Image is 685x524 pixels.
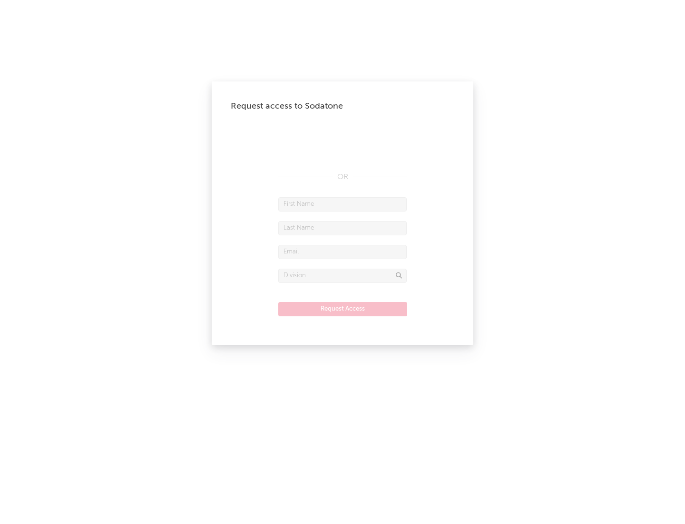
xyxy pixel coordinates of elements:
input: Last Name [278,221,407,235]
input: Division [278,269,407,283]
input: First Name [278,197,407,212]
div: OR [278,171,407,183]
button: Request Access [278,302,407,316]
input: Email [278,245,407,259]
div: Request access to Sodatone [231,101,454,112]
